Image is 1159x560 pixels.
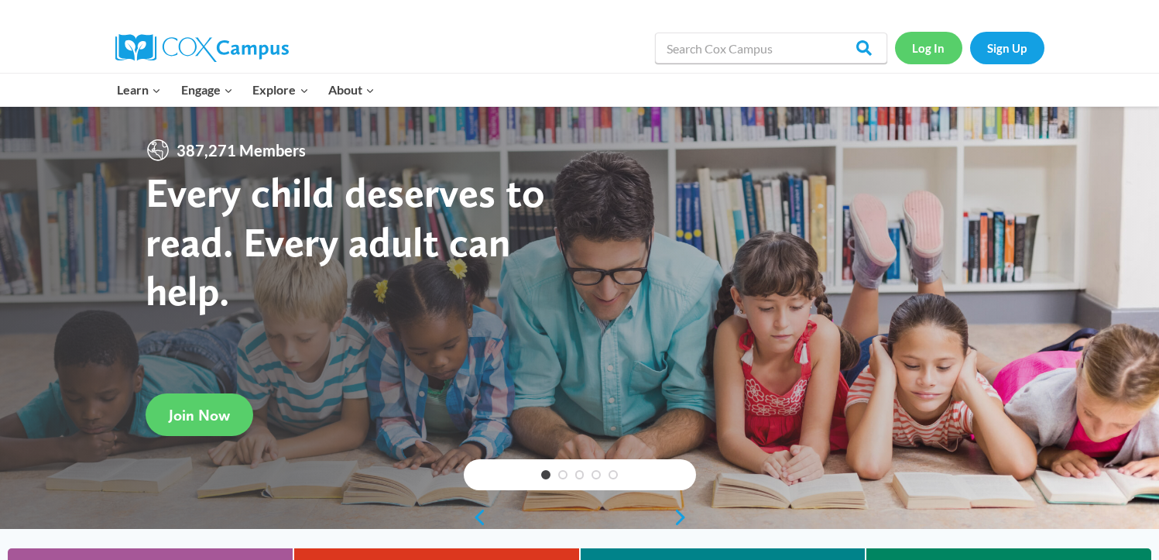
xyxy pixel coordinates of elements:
button: Child menu of Engage [171,74,243,106]
img: Cox Campus [115,34,289,62]
a: Join Now [146,393,253,436]
span: Join Now [169,406,230,424]
a: 4 [592,470,601,479]
span: 387,271 Members [170,138,312,163]
a: 2 [558,470,567,479]
a: Log In [895,32,962,64]
a: Sign Up [970,32,1044,64]
a: next [673,508,696,527]
button: Child menu of Explore [243,74,319,106]
div: content slider buttons [464,502,696,533]
button: Child menu of About [318,74,385,106]
input: Search Cox Campus [655,33,887,64]
nav: Primary Navigation [108,74,385,106]
nav: Secondary Navigation [895,32,1044,64]
a: previous [464,508,487,527]
a: 3 [575,470,585,479]
strong: Every child deserves to read. Every adult can help. [146,167,545,315]
a: 5 [609,470,618,479]
a: 1 [541,470,550,479]
button: Child menu of Learn [108,74,172,106]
